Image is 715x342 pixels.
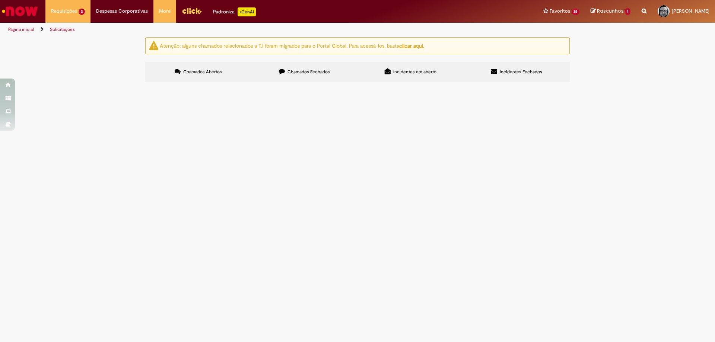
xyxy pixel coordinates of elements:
span: 2 [79,9,85,15]
div: Padroniza [213,7,256,16]
a: clicar aqui. [399,42,424,49]
span: [PERSON_NAME] [672,8,709,14]
span: Requisições [51,7,77,15]
img: ServiceNow [1,4,39,19]
span: Chamados Abertos [183,69,222,75]
span: Rascunhos [597,7,624,15]
a: Rascunhos [591,8,630,15]
a: Solicitações [50,26,75,32]
span: Favoritos [550,7,570,15]
span: Despesas Corporativas [96,7,148,15]
a: Página inicial [8,26,34,32]
span: 25 [572,9,580,15]
span: More [159,7,171,15]
ul: Trilhas de página [6,23,471,36]
p: +GenAi [238,7,256,16]
span: Incidentes Fechados [500,69,542,75]
span: Incidentes em aberto [393,69,436,75]
img: click_logo_yellow_360x200.png [182,5,202,16]
span: 1 [625,8,630,15]
ng-bind-html: Atenção: alguns chamados relacionados a T.I foram migrados para o Portal Global. Para acessá-los,... [160,42,424,49]
span: Chamados Fechados [287,69,330,75]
